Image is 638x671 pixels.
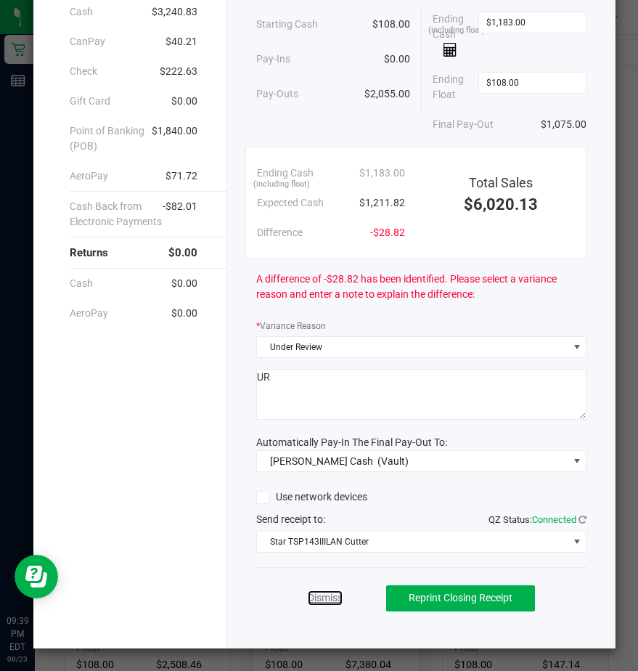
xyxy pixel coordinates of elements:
span: Point of Banking (POB) [70,123,152,154]
span: Check [70,64,97,79]
span: $0.00 [384,52,410,67]
span: AeroPay [70,168,108,184]
span: Reprint Closing Receipt [409,592,512,603]
span: $6,020.13 [464,195,538,213]
span: Cash [70,4,93,20]
label: Variance Reason [256,320,326,333]
span: $222.63 [160,64,197,79]
span: Cash [70,276,93,291]
a: Dismiss [308,590,343,606]
label: Use network devices [256,489,367,505]
span: -$28.82 [370,225,405,240]
span: $1,840.00 [152,123,197,154]
span: Difference [257,225,303,240]
span: A difference of -$28.82 has been identified. Please select a variance reason and enter a note to ... [256,272,586,302]
button: Reprint Closing Receipt [386,585,535,611]
span: (including float) [428,25,485,37]
span: AeroPay [70,306,108,321]
span: Under Review [257,337,568,357]
span: $40.21 [165,34,197,49]
span: $0.00 [171,94,197,109]
span: $0.00 [168,245,197,261]
span: Ending Cash [433,12,479,57]
span: Expected Cash [257,195,324,211]
span: $0.00 [171,306,197,321]
span: Final Pay-Out [433,117,494,132]
span: $71.72 [165,168,197,184]
span: Pay-Outs [256,86,298,102]
span: $0.00 [171,276,197,291]
span: $2,055.00 [364,86,410,102]
span: -$82.01 [163,199,197,229]
span: Send receipt to: [256,513,325,525]
iframe: Resource center [15,555,58,598]
span: Automatically Pay-In The Final Pay-Out To: [256,436,447,448]
span: Starting Cash [256,17,318,32]
div: Returns [70,237,198,269]
span: Ending Cash [257,166,314,181]
span: $3,240.83 [152,4,197,20]
span: CanPay [70,34,105,49]
span: $1,211.82 [359,195,405,211]
span: Cash Back from Electronic Payments [70,199,163,229]
span: Ending Float [433,72,479,102]
span: [PERSON_NAME] Cash [270,455,373,467]
span: Connected [532,514,576,525]
span: QZ Status: [488,514,586,525]
span: $1,075.00 [541,117,586,132]
span: Gift Card [70,94,110,109]
span: Total Sales [469,175,533,190]
span: Star TSP143IIILAN Cutter [257,532,568,552]
span: $1,183.00 [359,166,405,181]
span: $108.00 [372,17,410,32]
span: Pay-Ins [256,52,290,67]
span: (Vault) [377,455,409,467]
span: (including float) [253,179,310,191]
